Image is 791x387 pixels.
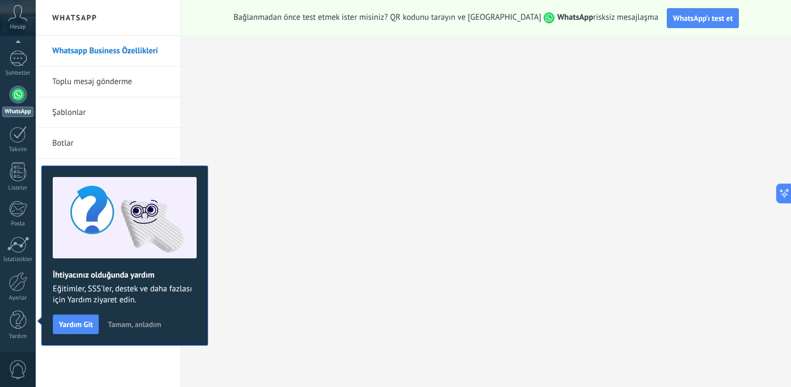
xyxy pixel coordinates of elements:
span: Bağlanmadan önce test etmek ister misiniz? QR kodunu tarayın ve [GEOGRAPHIC_DATA] risksiz mesajlaşma [233,12,658,24]
li: Whatsapp Business Özellikleri [36,36,181,67]
li: AI temsilcisi [36,159,181,189]
div: Takvim [2,146,34,153]
li: Toplu mesaj gönderme [36,67,181,97]
button: Tamam, anladım [103,316,166,333]
a: Whatsapp Business Özellikleri [52,36,170,67]
h2: İhtiyacınız olduğunda yardım [53,270,197,280]
span: Hesap [10,24,26,31]
li: Botlar [36,128,181,159]
span: AI temsilcisi [52,159,95,190]
span: Eğitimler, SSS'ler, destek ve daha fazlası için Yardım ziyaret edin. [53,284,197,306]
span: WhatsApp’ı test et [673,13,733,23]
span: Yardım Git [59,320,93,328]
span: Tamam, anladım [108,320,161,328]
button: Yardım Git [53,314,99,334]
a: AI temsilcisiŞimdi deneyin! [52,159,170,190]
div: Posta [2,220,34,228]
li: Şablonlar [36,97,181,128]
a: Botlar [52,128,170,159]
a: Şablonlar [52,97,170,128]
div: Yardım [2,333,34,340]
strong: WhatsApp [557,12,593,23]
div: Sohbetler [2,70,34,77]
div: İstatistikler [2,256,34,263]
div: Listeler [2,185,34,192]
div: Ayarlar [2,295,34,302]
a: Toplu mesaj gönderme [52,67,170,97]
button: WhatsApp’ı test et [667,8,739,28]
div: WhatsApp [2,107,34,117]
